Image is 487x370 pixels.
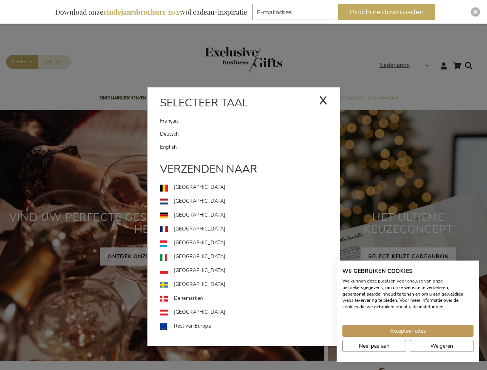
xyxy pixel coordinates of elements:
div: Selecteer taal [148,95,340,114]
button: Alle cookies weigeren [410,340,474,352]
a: English [160,141,340,154]
button: Accepteer alle cookies [342,325,474,337]
a: [GEOGRAPHIC_DATA] [160,209,340,222]
div: x [319,88,327,111]
form: marketing offers and promotions [253,4,337,22]
input: E-mailadres [253,4,334,20]
a: Rest van Europa [160,320,340,333]
a: [GEOGRAPHIC_DATA] [160,264,340,278]
button: Pas cookie voorkeuren aan [342,340,406,352]
a: [GEOGRAPHIC_DATA] [160,306,340,320]
div: Download onze vol cadeau-inspiratie [52,4,251,20]
p: We kunnen deze plaatsen voor analyse van onze bezoekersgegevens, om onze website te verbeteren, g... [342,278,474,310]
span: Accepteer alles [390,327,426,335]
button: Brochure downloaden [338,4,435,20]
span: Nee, pas aan [359,342,389,350]
h2: Wij gebruiken cookies [342,268,474,275]
span: Weigeren [430,342,453,350]
a: Denemarken [160,292,340,306]
a: [GEOGRAPHIC_DATA] [160,222,340,236]
b: eindejaarsbrochure 2025 [103,7,182,17]
a: [GEOGRAPHIC_DATA] [160,195,340,209]
div: Close [471,7,480,17]
img: Close [473,10,478,14]
a: [GEOGRAPHIC_DATA] [160,278,340,292]
a: [GEOGRAPHIC_DATA] [160,250,340,264]
a: Français [160,114,319,128]
a: [GEOGRAPHIC_DATA] [160,181,340,195]
a: Deutsch [160,128,340,141]
a: [GEOGRAPHIC_DATA] [160,236,340,250]
div: Verzenden naar [148,161,340,181]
